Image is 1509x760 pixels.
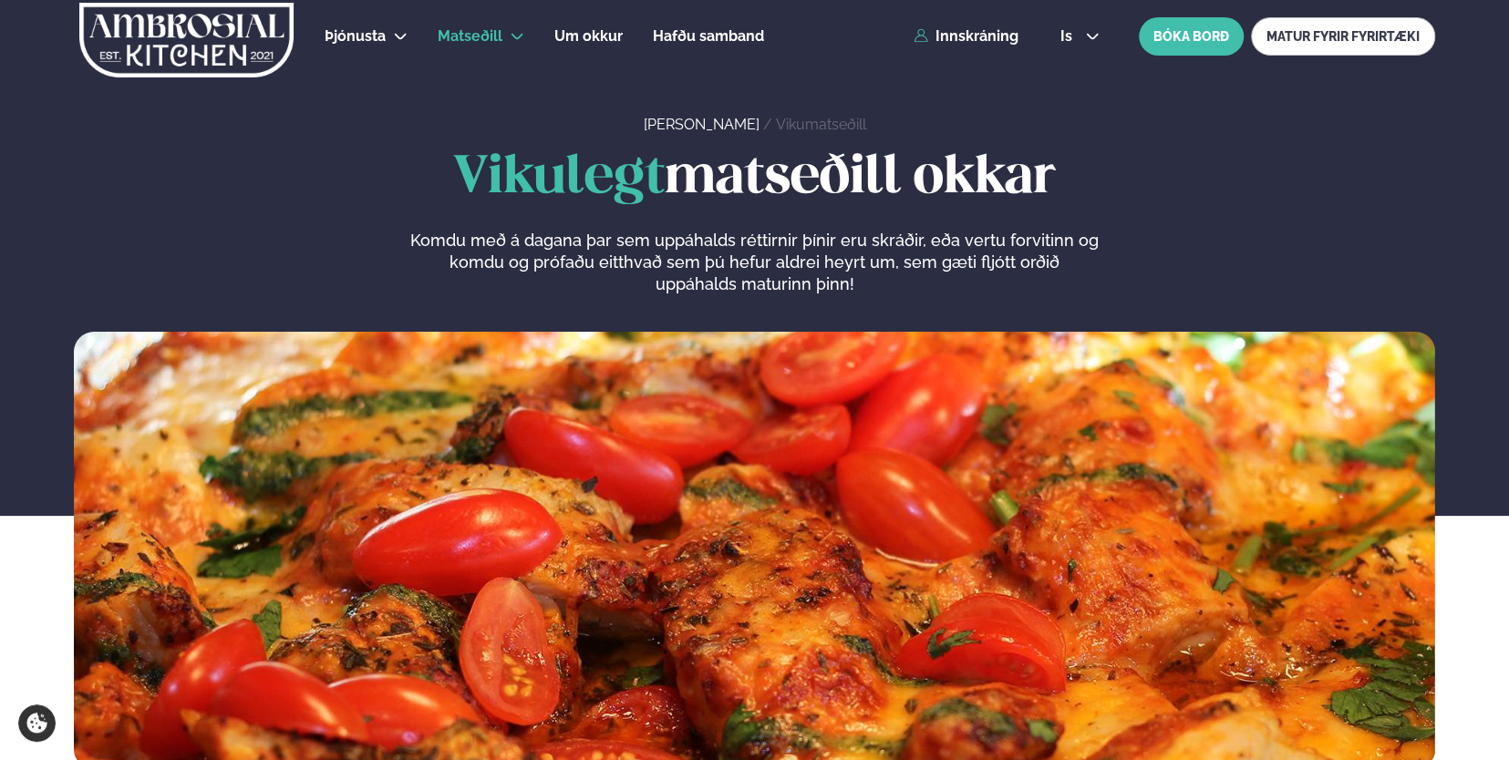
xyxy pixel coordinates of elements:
[554,27,623,45] span: Um okkur
[438,27,502,45] span: Matseðill
[453,153,664,203] span: Vikulegt
[18,704,56,742] a: Cookie settings
[438,26,502,47] a: Matseðill
[914,28,1018,45] a: Innskráning
[653,26,764,47] a: Hafðu samband
[1251,17,1435,56] a: MATUR FYRIR FYRIRTÆKI
[74,149,1435,208] h1: matseðill okkar
[78,3,295,77] img: logo
[1060,29,1078,44] span: is
[643,116,759,133] a: [PERSON_NAME]
[325,27,386,45] span: Þjónusta
[409,230,1099,295] p: Komdu með á dagana þar sem uppáhalds réttirnir þínir eru skráðir, eða vertu forvitinn og komdu og...
[653,27,764,45] span: Hafðu samband
[775,116,865,133] a: Vikumatseðill
[762,116,775,133] span: /
[325,26,386,47] a: Þjónusta
[1139,17,1244,56] button: BÓKA BORÐ
[1046,29,1114,44] button: is
[554,26,623,47] a: Um okkur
